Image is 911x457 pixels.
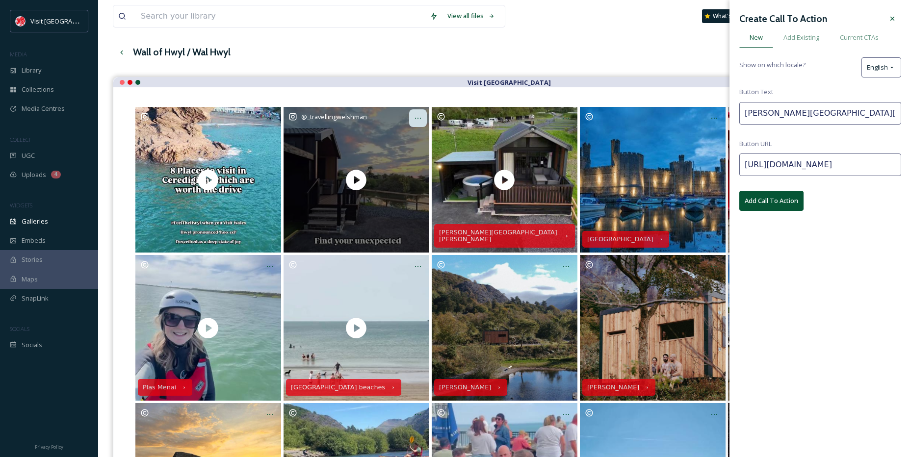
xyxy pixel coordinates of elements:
[10,51,27,58] span: MEDIA
[30,16,106,25] span: Visit [GEOGRAPHIC_DATA]
[282,107,430,253] a: @_travellingwelshman
[587,384,639,391] div: [PERSON_NAME]
[587,236,653,243] div: [GEOGRAPHIC_DATA]
[22,170,46,179] span: Uploads
[739,12,827,26] h3: Create Call To Action
[136,5,425,27] input: Search your library
[739,102,901,125] input: Click here
[291,384,385,391] div: [GEOGRAPHIC_DATA] beaches
[22,236,46,245] span: Embeds
[10,136,31,143] span: COLLECT
[134,255,282,401] a: Plas MenaiFrom relaxing hwyl that helps you reconnect with nature, to heart-pumping hwyl that get...
[867,63,888,72] span: English
[22,85,54,94] span: Collections
[22,255,43,264] span: Stories
[739,139,772,149] span: Button URL
[133,45,231,59] h3: Wall of Hwyl / Wal Hwyl
[750,33,763,42] span: New
[22,294,49,303] span: SnapLink
[739,87,773,97] span: Button Text
[301,112,367,121] span: @ _travellingwelshman
[282,255,430,401] a: [GEOGRAPHIC_DATA] beachesBroad Haven Beach in Wales is a stunning, dog-friendly spot on the Pembr...
[727,255,875,401] a: The weekend is nearly here! What better time to take a trip aboard our unique amphibious ferry. T...
[16,16,26,26] img: Visit_Wales_logo.svg.png
[430,107,578,253] a: [PERSON_NAME][GEOGRAPHIC_DATA][PERSON_NAME]Find your unexpected 😲 and #feelthehwyl at @moodymeado...
[439,384,491,391] div: [PERSON_NAME]
[35,440,63,452] a: Privacy Policy
[143,384,176,391] div: Plas Menai
[840,33,879,42] span: Current CTAs
[468,78,551,87] strong: Visit [GEOGRAPHIC_DATA]
[22,275,38,284] span: Maps
[579,255,727,401] a: [PERSON_NAME]Be it a getaway with a girls, or a solo visit to unwind - Eryri and Pen Llŷn's sauna...
[430,255,578,401] a: [PERSON_NAME]Be it a getaway with a girls, or a solo visit to unwind - Eryri and Pen Llŷn's sauna...
[22,66,41,75] span: Library
[739,60,806,70] span: Show on which locale?
[22,340,42,350] span: Socials
[442,6,500,25] a: View all files
[51,171,61,178] div: 4
[783,33,819,42] span: Add Existing
[22,151,35,160] span: UGC
[22,217,48,226] span: Galleries
[727,107,875,253] a: Weekend in [GEOGRAPHIC_DATA]"Tenby, one of my favorite places in Wales, with its stunning medieva...
[739,153,901,176] input: https://www.snapsea.io
[579,107,727,253] a: [GEOGRAPHIC_DATA]
[439,229,559,243] div: [PERSON_NAME][GEOGRAPHIC_DATA][PERSON_NAME]
[702,9,751,23] a: What's New
[739,191,804,211] button: Add Call To Action
[22,104,65,113] span: Media Centres
[35,444,63,450] span: Privacy Policy
[10,325,29,332] span: SOCIALS
[10,202,32,209] span: WIDGETS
